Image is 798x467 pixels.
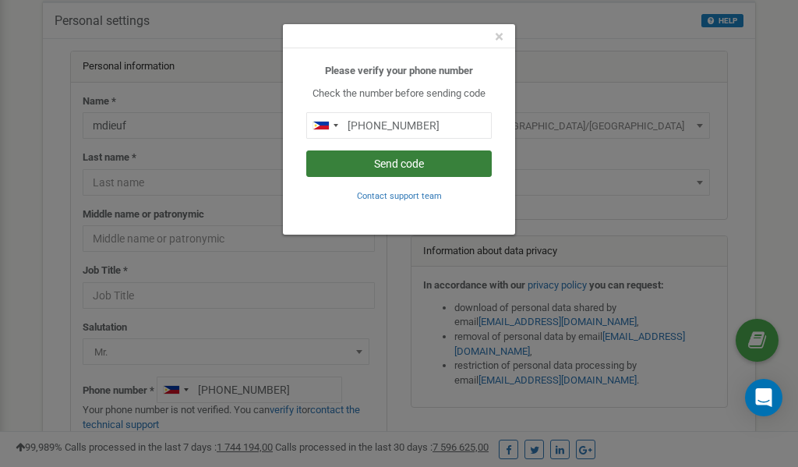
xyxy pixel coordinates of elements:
[495,27,503,46] span: ×
[325,65,473,76] b: Please verify your phone number
[306,150,492,177] button: Send code
[357,191,442,201] small: Contact support team
[745,379,782,416] div: Open Intercom Messenger
[306,87,492,101] p: Check the number before sending code
[357,189,442,201] a: Contact support team
[495,29,503,45] button: Close
[306,112,492,139] input: 0905 123 4567
[307,113,343,138] div: Telephone country code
